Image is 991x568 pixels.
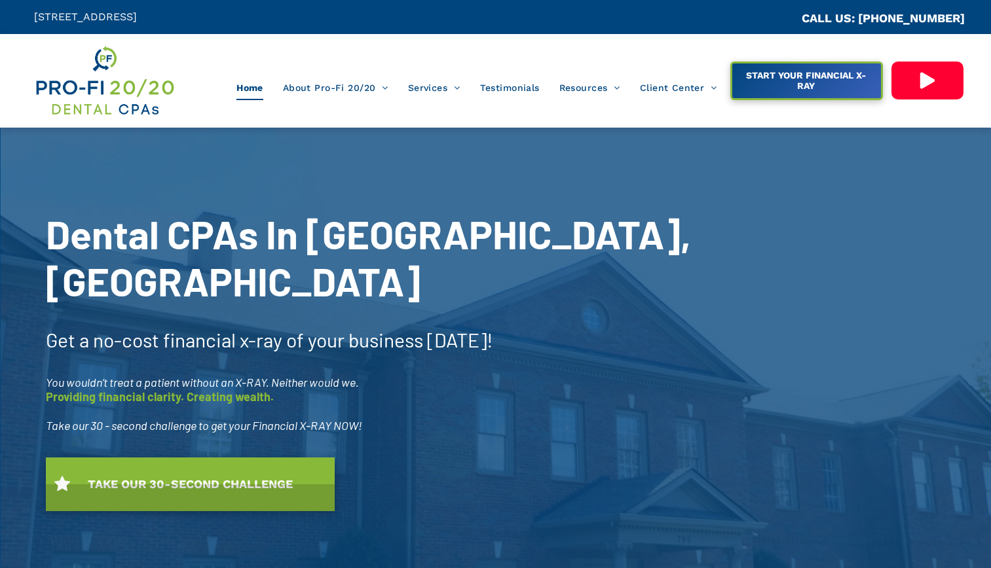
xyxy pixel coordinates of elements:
[227,75,273,100] a: Home
[746,12,802,25] span: CA::CALLC
[46,328,89,351] span: Get a
[46,389,274,404] span: Providing financial clarity. Creating wealth.
[286,328,493,351] span: of your business [DATE]!
[83,470,297,497] span: TAKE OUR 30-SECOND CHALLENGE
[46,457,335,511] a: TAKE OUR 30-SECOND CHALLENGE
[802,11,965,25] a: CALL US: [PHONE_NUMBER]
[46,210,691,304] span: Dental CPAs In [GEOGRAPHIC_DATA], [GEOGRAPHIC_DATA]
[470,75,550,100] a: Testimonials
[398,75,470,100] a: Services
[46,418,362,433] span: Take our 30 - second challenge to get your Financial X-RAY NOW!
[630,75,727,100] a: Client Center
[34,10,137,23] span: [STREET_ADDRESS]
[93,328,282,351] span: no-cost financial x-ray
[34,44,176,118] img: Get Dental CPA Consulting, Bookkeeping, & Bank Loans
[46,375,359,389] span: You wouldn’t treat a patient without an X-RAY. Neither would we.
[730,62,883,100] a: START YOUR FINANCIAL X-RAY
[273,75,398,100] a: About Pro-Fi 20/20
[550,75,630,100] a: Resources
[734,63,880,98] span: START YOUR FINANCIAL X-RAY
